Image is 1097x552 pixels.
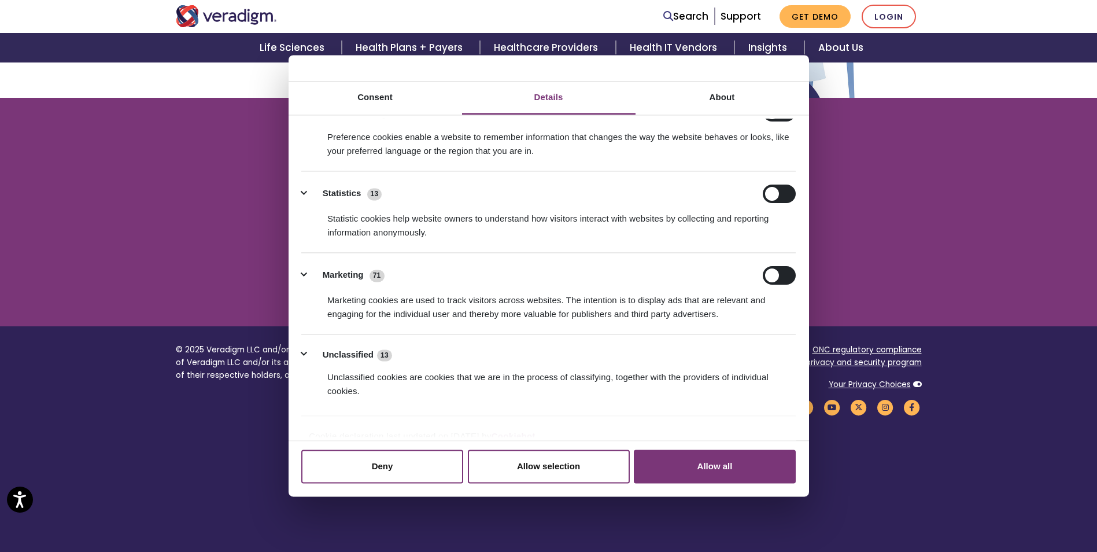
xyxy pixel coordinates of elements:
[492,431,535,441] a: Cookiebot
[812,344,922,355] a: ONC regulatory compliance
[323,269,364,282] label: Marketing
[806,357,922,368] a: privacy and security program
[301,122,796,158] div: Preference cookies enable a website to remember information that changes the way the website beha...
[902,402,922,413] a: Veradigm Facebook Link
[822,402,842,413] a: Veradigm YouTube Link
[301,185,389,203] button: Statistics (13)
[246,33,342,62] a: Life Sciences
[301,450,463,483] button: Deny
[721,9,761,23] a: Support
[780,5,851,28] a: Get Demo
[462,82,636,115] a: Details
[291,429,806,453] div: Cookie declaration last updated on [DATE] by
[301,362,796,398] div: Unclassified cookies are cookies that we are in the process of classifying, together with the pro...
[301,203,796,240] div: Statistic cookies help website owners to understand how visitors interact with websites by collec...
[875,469,1083,538] iframe: Drift Chat Widget
[301,348,399,362] button: Unclassified (13)
[634,450,796,483] button: Allow all
[176,344,540,381] p: © 2025 Veradigm LLC and/or its affiliates. All rights reserved. Cited marks are the property of V...
[804,33,877,62] a: About Us
[468,450,630,483] button: Allow selection
[636,82,809,115] a: About
[342,33,480,62] a: Health Plans + Payers
[849,402,869,413] a: Veradigm Twitter Link
[289,82,462,115] a: Consent
[323,187,361,201] label: Statistics
[301,266,391,285] button: Marketing (71)
[734,33,804,62] a: Insights
[663,9,708,24] a: Search
[301,285,796,321] div: Marketing cookies are used to track visitors across websites. The intention is to display ads tha...
[616,33,734,62] a: Health IT Vendors
[829,379,911,390] a: Your Privacy Choices
[876,402,895,413] a: Veradigm Instagram Link
[176,5,277,27] img: Veradigm logo
[480,33,615,62] a: Healthcare Providers
[862,5,916,28] a: Login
